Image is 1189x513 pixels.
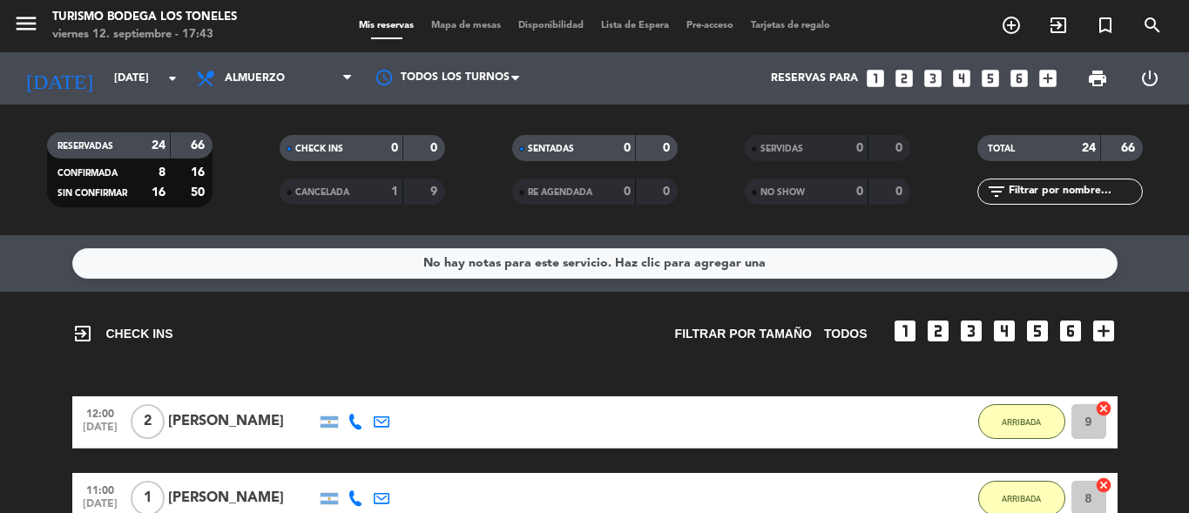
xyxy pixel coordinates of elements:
strong: 1 [391,186,398,198]
i: arrow_drop_down [162,68,183,89]
span: CHECK INS [72,323,173,344]
i: add_circle_outline [1001,15,1022,36]
span: print [1087,68,1108,89]
input: Filtrar por nombre... [1007,182,1142,201]
div: [PERSON_NAME] [168,487,316,510]
i: search [1142,15,1163,36]
span: Tarjetas de regalo [742,21,839,30]
span: SERVIDAS [760,145,803,153]
span: [DATE] [78,422,122,442]
span: ARRIBADA [1002,494,1041,503]
i: turned_in_not [1095,15,1116,36]
div: Turismo Bodega Los Toneles [52,9,237,26]
strong: 16 [191,166,208,179]
strong: 0 [856,186,863,198]
strong: 66 [1121,142,1138,154]
strong: 24 [1082,142,1096,154]
strong: 0 [391,142,398,154]
span: ARRIBADA [1002,417,1041,427]
span: Reservas para [771,72,858,84]
span: Almuerzo [225,72,285,84]
span: SIN CONFIRMAR [57,189,127,198]
span: TOTAL [988,145,1015,153]
span: RE AGENDADA [528,188,592,197]
i: add_box [1090,317,1118,345]
div: No hay notas para este servicio. Haz clic para agregar una [423,253,766,273]
i: [DATE] [13,59,105,98]
span: TODOS [824,324,868,344]
button: ARRIBADA [978,404,1065,439]
i: looks_two [924,317,952,345]
i: looks_6 [1008,67,1030,90]
strong: 24 [152,139,166,152]
i: exit_to_app [1048,15,1069,36]
i: looks_4 [950,67,973,90]
strong: 9 [430,186,441,198]
strong: 0 [663,142,673,154]
span: Lista de Espera [592,21,678,30]
button: menu [13,10,39,43]
strong: 0 [624,186,631,198]
strong: 50 [191,186,208,199]
i: looks_two [893,67,915,90]
strong: 0 [430,142,441,154]
i: looks_6 [1057,317,1084,345]
span: 11:00 [78,479,122,499]
i: looks_one [864,67,887,90]
span: Disponibilidad [510,21,592,30]
span: Mapa de mesas [422,21,510,30]
strong: 66 [191,139,208,152]
div: viernes 12. septiembre - 17:43 [52,26,237,44]
i: add_box [1037,67,1059,90]
span: SENTADAS [528,145,574,153]
i: cancel [1095,400,1112,417]
i: looks_5 [1023,317,1051,345]
i: exit_to_app [72,323,93,344]
i: looks_3 [922,67,944,90]
i: filter_list [986,181,1007,202]
div: [PERSON_NAME] [168,410,316,433]
strong: 0 [895,142,906,154]
span: NO SHOW [760,188,805,197]
strong: 16 [152,186,166,199]
strong: 0 [663,186,673,198]
span: CONFIRMADA [57,169,118,178]
span: Mis reservas [350,21,422,30]
strong: 0 [895,186,906,198]
span: Filtrar por tamaño [675,324,812,344]
span: 12:00 [78,402,122,422]
i: looks_4 [990,317,1018,345]
div: LOG OUT [1124,52,1176,105]
i: looks_5 [979,67,1002,90]
strong: 0 [624,142,631,154]
i: looks_one [891,317,919,345]
i: power_settings_new [1139,68,1160,89]
span: Pre-acceso [678,21,742,30]
span: CHECK INS [295,145,343,153]
strong: 0 [856,142,863,154]
strong: 8 [159,166,166,179]
i: looks_3 [957,317,985,345]
i: cancel [1095,476,1112,494]
span: RESERVADAS [57,142,113,151]
span: 2 [131,404,165,439]
span: CANCELADA [295,188,349,197]
i: menu [13,10,39,37]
